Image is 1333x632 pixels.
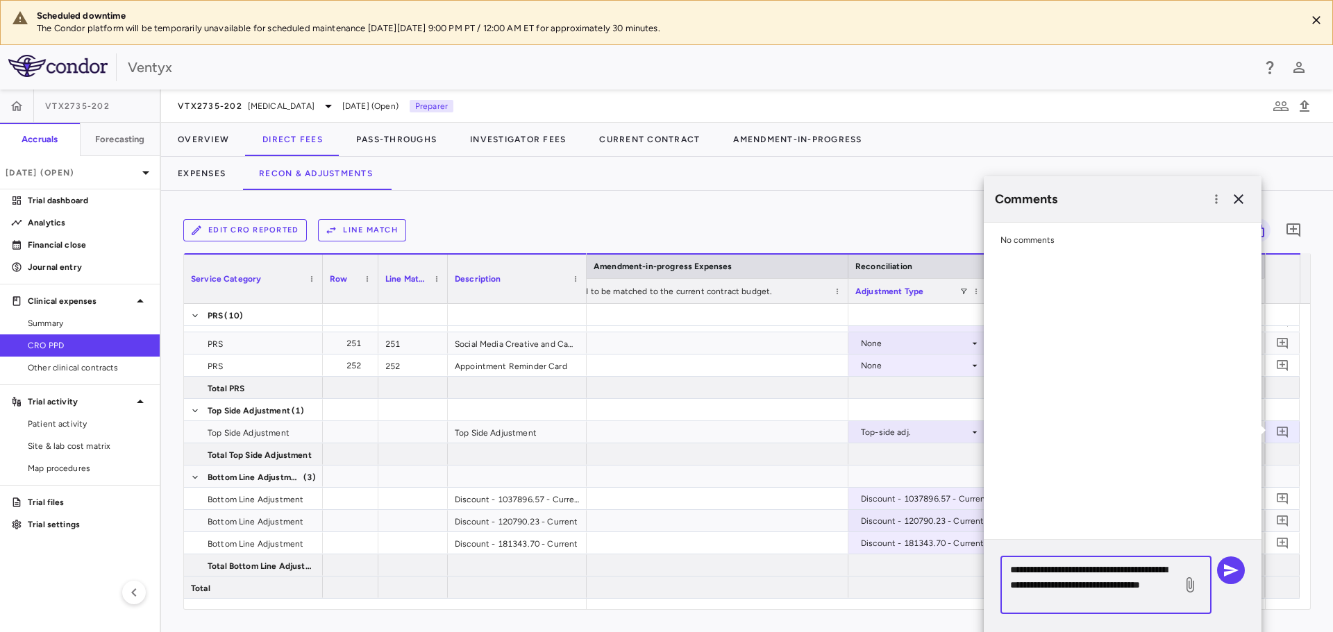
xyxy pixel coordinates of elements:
button: Pass-Throughs [339,123,453,156]
p: [DATE] (Open) [6,166,137,179]
p: Analytics [28,216,149,229]
svg: Add comment [1276,514,1289,527]
p: Preparer [410,100,453,112]
button: Add comment [1273,533,1292,552]
span: (10) [224,305,243,327]
button: Amendment-In-Progress [716,123,878,156]
svg: Add comment [1276,359,1289,372]
button: Add comment [1273,489,1292,508]
span: PRS [208,355,223,377]
span: Bottom Line Adjustment [208,466,302,488]
span: (1) [292,400,304,422]
span: Other clinical contracts [28,361,149,374]
span: No comments [1000,235,1055,245]
span: CRO PPD [28,339,149,352]
span: Total PRS [208,377,244,400]
button: Add comment [1273,356,1292,375]
div: None [861,355,969,377]
button: Overview [161,123,246,156]
h6: Forecasting [95,133,145,146]
span: (3) [303,466,316,488]
div: Discount - 1037896.57 - Current [861,488,989,510]
span: Site & lab cost matrix [28,440,149,452]
svg: Add comment [1276,336,1289,350]
span: VTX2735-202 [178,101,242,112]
p: Trial activity [28,395,132,408]
span: Bottom Line Adjustment [208,488,303,511]
img: logo-full-SnFGN8VE.png [8,55,108,77]
div: Discount - 181343.70 - Current [448,532,587,554]
span: PRS [208,305,223,327]
div: None [861,332,969,355]
span: Total Bottom Line Adjustment [208,555,315,577]
span: To compare expenses, line items need to be matched to the current contract budget. [439,287,772,296]
span: Total Top Side Adjustment [208,444,312,466]
div: Appointment Reminder Card [448,355,587,376]
p: Trial settings [28,518,149,531]
span: Amendment-in-progress Expenses [594,262,732,271]
span: Patient activity [28,418,149,430]
h6: Accruals [22,133,58,146]
button: Add comment [1273,334,1292,352]
button: Line Match [318,219,406,241]
div: Social Media Creative and Campaign Management [448,332,587,354]
div: Discount - 120790.23 - Current [861,510,984,532]
span: Bottom Line Adjustment [208,511,303,533]
div: Scheduled downtime [37,10,1295,22]
button: Edit CRO reported [183,219,307,241]
div: Top Side Adjustment [448,421,587,443]
button: Add comment [1282,219,1305,242]
span: Service Category [191,274,261,284]
span: PRS [208,333,223,355]
div: Discount - 1037896.57 - Current [448,488,587,509]
p: Financial close [28,239,149,251]
div: Discount - 120790.23 - Current [448,510,587,531]
h6: Comments [995,190,1206,209]
div: Top-side adj. [861,421,969,443]
span: Map procedures [28,462,149,475]
p: The Condor platform will be temporarily unavailable for scheduled maintenance [DATE][DATE] 9:00 P... [37,22,1295,35]
div: 251 [378,332,448,354]
div: 252 [335,355,371,377]
svg: Add comment [1276,314,1289,327]
span: Reconciliation [855,262,912,271]
span: Adjustment Type [855,287,923,296]
svg: Add comment [1276,536,1289,549]
button: Current Contract [582,123,716,156]
span: Description [455,274,501,284]
div: 251 [335,332,371,355]
p: Trial dashboard [28,194,149,207]
span: Total [191,577,210,599]
p: Trial files [28,496,149,509]
span: [MEDICAL_DATA] [248,100,315,112]
span: Line Match [385,274,428,284]
span: Summary [28,317,149,330]
p: Clinical expenses [28,295,132,307]
button: Direct Fees [246,123,339,156]
div: Discount - 181343.70 - Current [861,532,984,554]
button: Expenses [161,157,242,190]
svg: Add comment [1276,425,1289,438]
svg: Add comment [1276,492,1289,505]
button: Add comment [1273,422,1292,441]
button: Add comment [1273,311,1292,330]
div: Ventyx [128,57,1252,78]
span: Row [330,274,347,284]
span: Top Side Adjustment [208,422,290,444]
svg: Add comment [1285,222,1302,239]
span: Bottom Line Adjustment [208,533,303,555]
p: Journal entry [28,261,149,273]
button: Investigator Fees [453,123,582,156]
button: Recon & Adjustments [242,157,389,190]
span: Top Side Adjustment [208,400,290,422]
span: [DATE] (Open) [342,100,399,112]
span: VTX2735-202 [45,101,110,112]
button: Close [1306,10,1327,31]
button: Add comment [1273,511,1292,530]
div: 252 [378,355,448,376]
